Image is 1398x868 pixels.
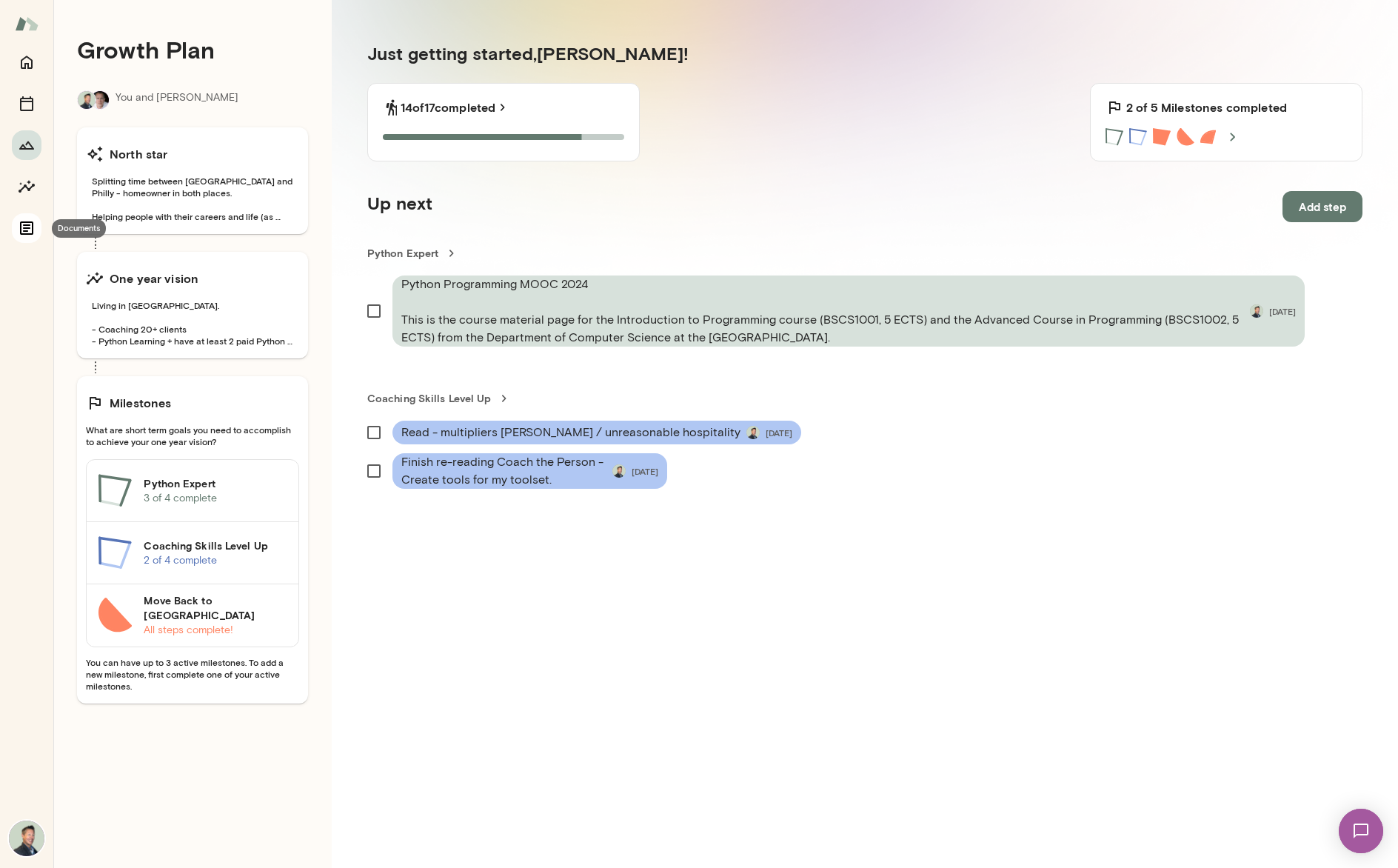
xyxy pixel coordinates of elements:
[367,246,1362,261] a: Python Expert
[12,172,41,201] button: Insights
[77,36,308,64] h4: Growth Plan
[87,460,298,522] a: Python Expert3 of 4 complete
[144,476,287,491] h6: Python Expert
[144,491,287,506] p: 3 of 4 complete
[110,394,172,412] h6: Milestones
[110,145,168,163] h6: North star
[12,213,41,243] button: Documents
[86,299,299,347] span: Living in [GEOGRAPHIC_DATA]. - Coaching 20+ clients - Python Learning + have at least 2 paid Pyth...
[9,821,44,856] img: Brian Lawrence
[12,89,41,118] button: Sessions
[86,175,299,222] span: Splitting time between [GEOGRAPHIC_DATA] and Philly - homeowner in both places. Helping people wi...
[612,464,626,478] img: Brian Lawrence
[144,593,287,623] h6: Move Back to [GEOGRAPHIC_DATA]
[116,90,238,110] p: You and [PERSON_NAME]
[367,41,1362,65] h5: Just getting started, [PERSON_NAME] !
[1269,305,1296,317] span: [DATE]
[367,191,432,222] h5: Up next
[87,584,298,647] a: Move Back to [GEOGRAPHIC_DATA]All steps complete!
[12,47,41,77] button: Home
[1282,191,1362,222] button: Add step
[746,426,760,439] img: Brian Lawrence
[86,656,299,692] span: You can have up to 3 active milestones. To add a new milestone, first complete one of your active...
[12,130,41,160] button: Growth Plan
[401,99,510,116] a: 14of17completed
[15,10,39,38] img: Mento
[766,427,792,438] span: [DATE]
[78,91,96,109] img: Brian Lawrence
[144,623,287,638] p: All steps complete!
[401,453,606,489] span: Finish re-reading Coach the Person - Create tools for my toolset.
[144,538,287,553] h6: Coaching Skills Level Up
[401,424,740,441] span: Read - multipliers [PERSON_NAME] / unreasonable hospitality
[91,91,109,109] img: Mike Lane
[144,553,287,568] p: 2 of 4 complete
[52,219,106,238] div: Documents
[77,127,308,234] button: North starSplitting time between [GEOGRAPHIC_DATA] and Philly - homeowner in both places. Helping...
[110,270,198,287] h6: One year vision
[392,276,1305,347] div: Python Programming MOOC 2024 This is the course material page for the Introduction to Programming...
[1126,99,1287,116] h6: 2 of 5 Milestones completed
[86,459,299,647] div: Python Expert3 of 4 completeCoaching Skills Level Up2 of 4 completeMove Back to [GEOGRAPHIC_DATA]...
[367,391,1362,406] a: Coaching Skills Level Up
[392,421,801,444] div: Read - multipliers [PERSON_NAME] / unreasonable hospitalityBrian Lawrence[DATE]
[77,252,308,358] button: One year visionLiving in [GEOGRAPHIC_DATA]. - Coaching 20+ clients - Python Learning + have at le...
[632,465,658,477] span: [DATE]
[392,453,667,489] div: Finish re-reading Coach the Person - Create tools for my toolset.Brian Lawrence[DATE]
[1250,304,1263,318] img: Brian Lawrence
[401,276,1244,347] span: Python Programming MOOC 2024 This is the course material page for the Introduction to Programming...
[87,522,298,584] a: Coaching Skills Level Up2 of 4 complete
[86,424,299,447] span: What are short term goals you need to accomplish to achieve your one year vision?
